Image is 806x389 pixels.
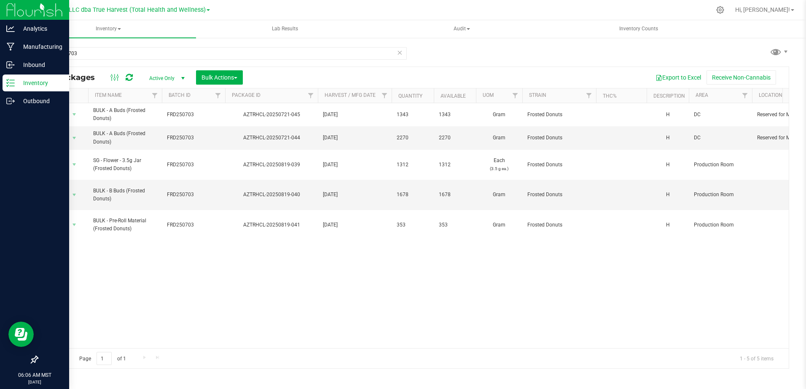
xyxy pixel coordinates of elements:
[652,133,684,143] div: H
[481,165,517,173] p: (3.5 g ea.)
[694,134,747,142] span: DC
[93,107,157,123] span: BULK - A Buds (Frosted Donuts)
[527,134,591,142] span: Frosted Donuts
[167,111,220,119] span: FRD250703
[167,191,220,199] span: FRD250703
[603,93,617,99] a: THC%
[20,20,196,38] a: Inventory
[4,379,65,385] p: [DATE]
[439,111,471,119] span: 1343
[323,221,387,229] span: [DATE]
[582,88,596,103] a: Filter
[738,88,752,103] a: Filter
[652,110,684,120] div: H
[197,20,373,38] a: Lab Results
[397,221,429,229] span: 353
[37,47,407,60] input: Search Package ID, Item Name, SKU, Lot or Part Number...
[93,217,157,233] span: BULK - Pre-Roll Material (Frosted Donuts)
[483,92,494,98] a: UOM
[439,134,471,142] span: 2270
[224,161,319,169] div: AZTRHCL-20250819-039
[72,352,133,365] span: Page of 1
[8,322,34,347] iframe: Resource center
[694,191,747,199] span: Production Room
[733,352,780,365] span: 1 - 5 of 5 items
[653,93,685,99] a: Description
[95,92,122,98] a: Item Name
[224,134,319,142] div: AZTRHCL-20250721-044
[261,25,309,32] span: Lab Results
[323,191,387,199] span: [DATE]
[397,191,429,199] span: 1678
[69,189,80,201] span: select
[694,221,747,229] span: Production Room
[481,111,517,119] span: Gram
[44,73,103,82] span: All Packages
[374,21,549,37] span: Audit
[69,109,80,120] span: select
[15,96,65,106] p: Outbound
[378,88,392,103] a: Filter
[481,191,517,199] span: Gram
[652,160,684,170] div: H
[694,161,747,169] span: Production Room
[323,134,387,142] span: [DATE]
[397,161,429,169] span: 1312
[397,47,403,58] span: Clear
[167,161,220,169] span: FRD250703
[69,159,80,171] span: select
[481,221,517,229] span: Gram
[6,79,15,87] inline-svg: Inventory
[167,221,220,229] span: FRD250703
[652,220,684,230] div: H
[304,88,318,103] a: Filter
[398,93,422,99] a: Quantity
[15,60,65,70] p: Inbound
[6,61,15,69] inline-svg: Inbound
[652,190,684,200] div: H
[715,6,725,14] div: Manage settings
[527,111,591,119] span: Frosted Donuts
[69,219,80,231] span: select
[735,6,790,13] span: Hi, [PERSON_NAME]!
[6,97,15,105] inline-svg: Outbound
[4,371,65,379] p: 06:06 AM MST
[6,43,15,51] inline-svg: Manufacturing
[439,221,471,229] span: 353
[224,221,319,229] div: AZTRHCL-20250819-041
[441,93,466,99] a: Available
[325,92,376,98] a: Harvest / Mfg Date
[439,191,471,199] span: 1678
[24,6,206,13] span: DXR FINANCE 4 LLC dba True Harvest (Total Health and Wellness)
[93,187,157,203] span: BULK - B Buds (Frosted Donuts)
[97,352,112,365] input: 1
[232,92,261,98] a: Package ID
[323,111,387,119] span: [DATE]
[93,157,157,173] span: SG - Flower - 3.5g Jar (Frosted Donuts)
[527,161,591,169] span: Frosted Donuts
[374,20,550,38] a: Audit
[15,78,65,88] p: Inventory
[196,70,243,85] button: Bulk Actions
[224,111,319,119] div: AZTRHCL-20250721-045
[148,88,162,103] a: Filter
[201,74,237,81] span: Bulk Actions
[323,161,387,169] span: [DATE]
[481,157,517,173] span: Each
[211,88,225,103] a: Filter
[397,134,429,142] span: 2270
[481,134,517,142] span: Gram
[93,130,157,146] span: BULK - A Buds (Frosted Donuts)
[6,24,15,33] inline-svg: Analytics
[551,20,726,38] a: Inventory Counts
[527,191,591,199] span: Frosted Donuts
[169,92,191,98] a: Batch ID
[224,191,319,199] div: AZTRHCL-20250819-040
[69,132,80,144] span: select
[439,161,471,169] span: 1312
[15,24,65,34] p: Analytics
[650,70,707,85] button: Export to Excel
[694,111,747,119] span: DC
[397,111,429,119] span: 1343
